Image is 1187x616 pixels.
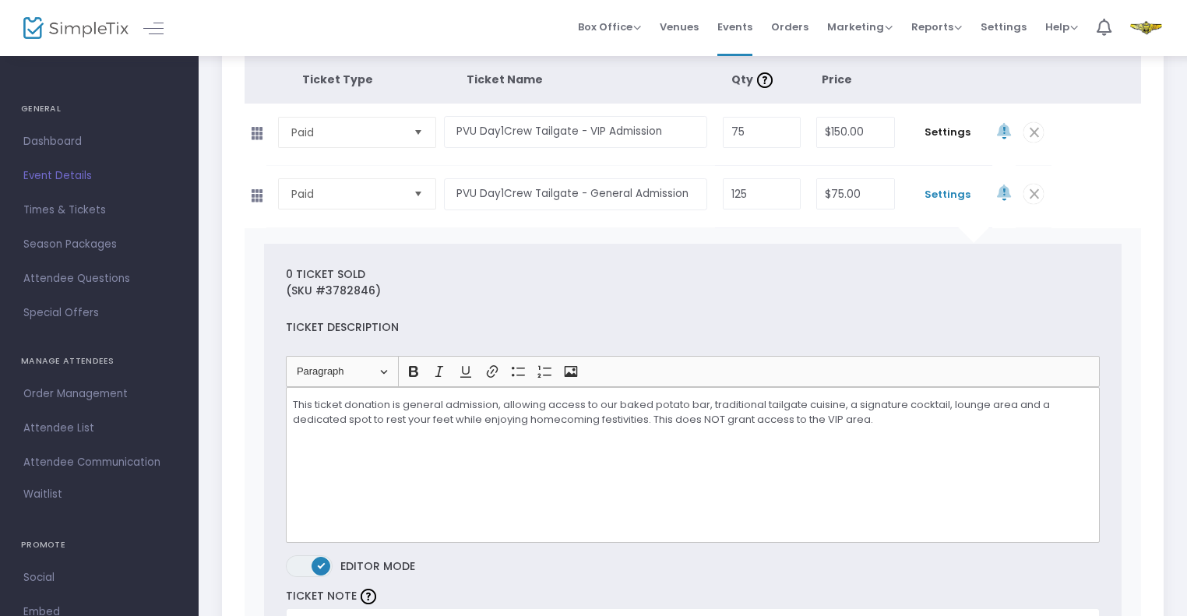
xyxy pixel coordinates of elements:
p: This ticket donation is general admission, allowing access to our baked potato bar, traditional t... [293,397,1093,428]
span: Settings [911,187,984,202]
span: Paid [291,186,401,202]
input: Enter a ticket type name. e.g. General Admission [444,116,706,148]
span: Attendee List [23,418,175,438]
span: Paragraph [297,362,378,381]
h4: MANAGE ATTENDEES [21,346,178,377]
span: Settings [981,7,1027,47]
img: question-mark [361,589,376,604]
span: Box Office [578,19,641,34]
span: Event Details [23,166,175,186]
input: Price [817,179,894,209]
span: Dashboard [23,132,175,152]
span: Marketing [827,19,893,34]
span: Qty [731,72,777,87]
span: Events [717,7,752,47]
span: Season Packages [23,234,175,255]
div: Rich Text Editor, main [286,387,1100,543]
span: Times & Tickets [23,200,175,220]
label: Ticket Description [286,319,399,336]
span: Ticket Type [302,72,373,87]
span: Venues [660,7,699,47]
span: Price [822,72,852,87]
span: Editor mode [340,555,415,577]
span: Social [23,568,175,588]
span: Order Management [23,384,175,404]
label: (SKU #3782846) [286,283,381,299]
span: Special Offers [23,303,175,323]
span: Paid [291,125,401,140]
span: Attendee Questions [23,269,175,289]
input: Enter a ticket type name. e.g. General Admission [444,178,706,210]
span: Attendee Communication [23,452,175,473]
img: question-mark [757,72,773,88]
div: Editor toolbar [286,356,1100,387]
span: Help [1045,19,1078,34]
button: Select [407,118,429,147]
button: Paragraph [290,359,395,383]
span: Orders [771,7,808,47]
span: ON [318,561,326,569]
span: Waitlist [23,487,62,502]
label: 0 Ticket sold [286,266,365,283]
span: Settings [911,125,984,140]
input: Price [817,118,894,147]
span: Ticket Name [467,72,543,87]
span: Reports [911,19,962,34]
label: TICKET NOTE [286,588,357,604]
h4: PROMOTE [21,530,178,561]
button: Select [407,179,429,209]
h4: GENERAL [21,93,178,125]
